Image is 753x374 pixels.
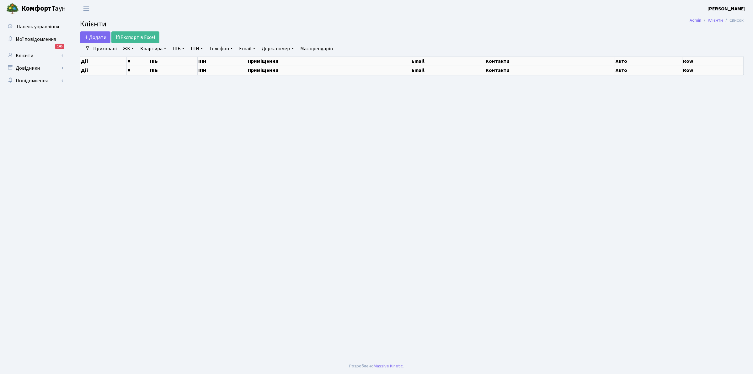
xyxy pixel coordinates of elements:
[80,57,127,66] th: Дії
[411,57,485,66] th: Email
[349,363,404,370] div: Розроблено .
[3,74,66,87] a: Повідомлення
[17,23,59,30] span: Панель управління
[3,49,66,62] a: Клієнти
[3,20,66,33] a: Панель управління
[680,14,753,27] nav: breadcrumb
[84,34,106,41] span: Додати
[21,3,51,14] b: Комфорт
[247,57,411,66] th: Приміщення
[127,57,149,66] th: #
[55,44,64,49] div: 145
[149,57,198,66] th: ПІБ
[237,43,258,54] a: Email
[16,36,56,43] span: Мої повідомлення
[682,57,744,66] th: Row
[138,43,169,54] a: Квартира
[690,17,701,24] a: Admin
[21,3,66,14] span: Таун
[149,66,198,75] th: ПІБ
[615,57,682,66] th: Авто
[374,363,403,369] a: Massive Kinetic
[708,5,745,13] a: [PERSON_NAME]
[80,31,110,43] a: Додати
[411,66,485,75] th: Email
[682,66,744,75] th: Row
[247,66,411,75] th: Приміщення
[615,66,682,75] th: Авто
[78,3,94,14] button: Переключити навігацію
[3,62,66,74] a: Довідники
[80,66,127,75] th: Дії
[80,19,106,30] span: Клієнти
[207,43,235,54] a: Телефон
[111,31,159,43] a: Експорт в Excel
[188,43,206,54] a: ІПН
[170,43,187,54] a: ПІБ
[91,43,119,54] a: Приховані
[120,43,136,54] a: ЖК
[485,57,615,66] th: Контакти
[197,66,247,75] th: ІПН
[708,17,723,24] a: Клієнти
[197,57,247,66] th: ІПН
[3,33,66,46] a: Мої повідомлення145
[485,66,615,75] th: Контакти
[708,5,745,12] b: [PERSON_NAME]
[127,66,149,75] th: #
[259,43,296,54] a: Держ. номер
[723,17,744,24] li: Список
[6,3,19,15] img: logo.png
[298,43,335,54] a: Має орендарів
